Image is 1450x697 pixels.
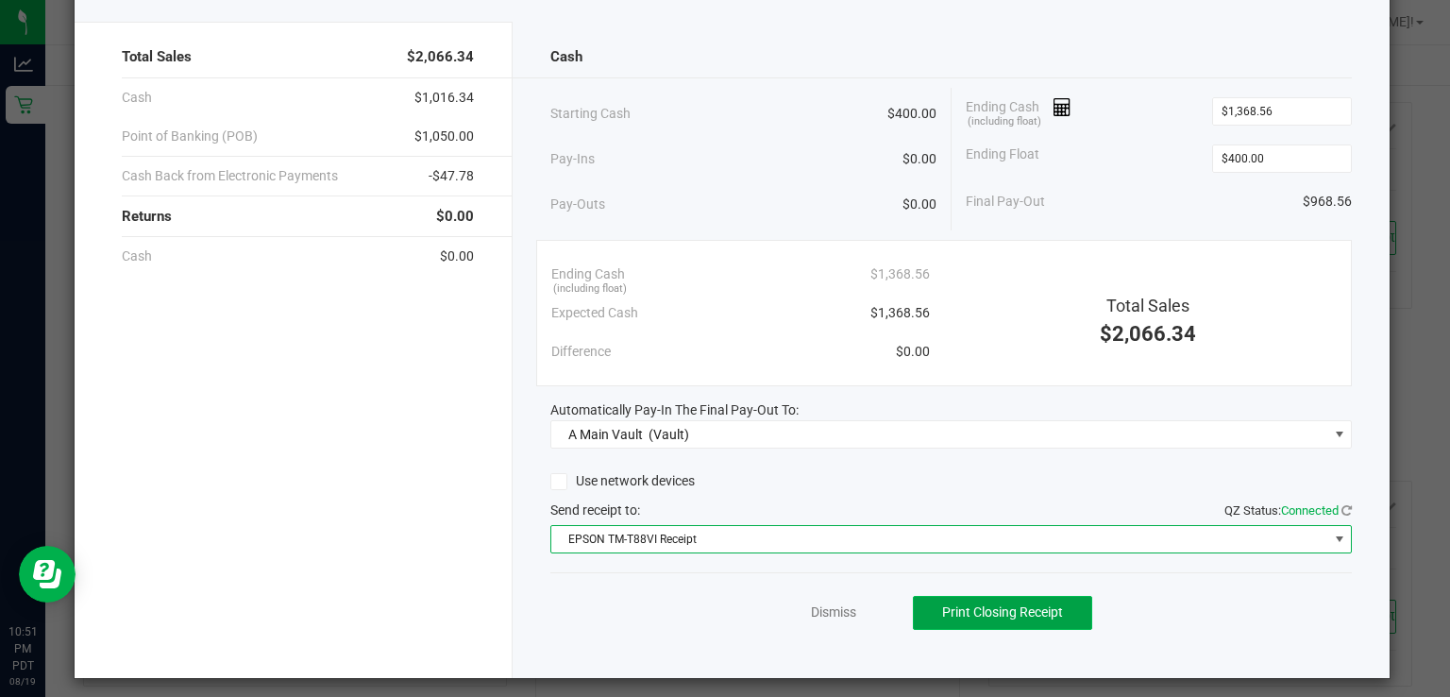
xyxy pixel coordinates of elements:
[811,603,856,622] a: Dismiss
[122,196,475,237] div: Returns
[407,46,474,68] span: $2,066.34
[550,195,605,214] span: Pay-Outs
[550,471,695,491] label: Use network devices
[896,342,930,362] span: $0.00
[551,526,1327,552] span: EPSON TM-T88VI Receipt
[550,104,631,124] span: Starting Cash
[122,46,192,68] span: Total Sales
[1281,503,1339,518] span: Connected
[968,114,1041,130] span: (including float)
[1224,503,1352,518] span: QZ Status:
[550,149,595,169] span: Pay-Ins
[122,166,338,186] span: Cash Back from Electronic Payments
[550,46,582,68] span: Cash
[414,127,474,146] span: $1,050.00
[551,264,625,284] span: Ending Cash
[429,166,474,186] span: -$47.78
[122,127,258,146] span: Point of Banking (POB)
[122,88,152,108] span: Cash
[942,604,1063,620] span: Print Closing Receipt
[436,206,474,228] span: $0.00
[887,104,936,124] span: $400.00
[1303,192,1352,212] span: $968.56
[122,246,152,266] span: Cash
[568,427,643,442] span: A Main Vault
[553,281,627,297] span: (including float)
[870,264,930,284] span: $1,368.56
[870,303,930,323] span: $1,368.56
[913,596,1092,630] button: Print Closing Receipt
[440,246,474,266] span: $0.00
[649,427,689,442] span: (Vault)
[966,97,1071,126] span: Ending Cash
[902,195,936,214] span: $0.00
[19,546,76,603] iframe: Resource center
[966,192,1045,212] span: Final Pay-Out
[414,88,474,108] span: $1,016.34
[1100,322,1196,346] span: $2,066.34
[902,149,936,169] span: $0.00
[550,502,640,518] span: Send receipt to:
[1106,296,1189,315] span: Total Sales
[551,303,638,323] span: Expected Cash
[966,144,1039,173] span: Ending Float
[551,342,611,362] span: Difference
[550,402,799,417] span: Automatically Pay-In The Final Pay-Out To:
